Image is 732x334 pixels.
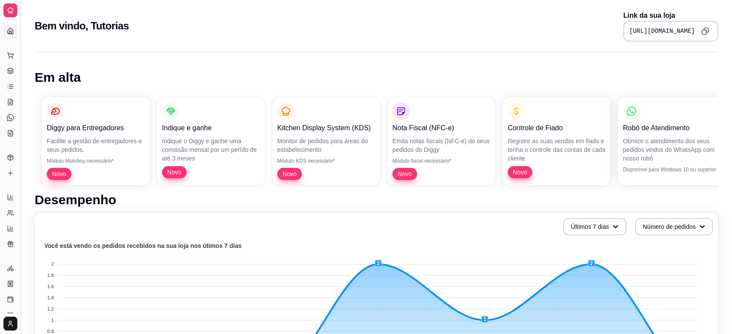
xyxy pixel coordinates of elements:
p: Nota Fiscal (NFC-e) [392,123,490,133]
p: Monitor de pedidos para áreas do estabelecimento [277,137,375,154]
text: Você está vendo os pedidos recebidos na sua loja nos útimos 7 dias [44,242,242,249]
span: Novo [509,168,531,177]
button: Copy to clipboard [698,24,712,38]
tspan: 0.8 [47,329,54,334]
tspan: 2 [51,261,54,267]
button: Nota Fiscal (NFC-e)Emita notas fiscais (NFC-e) do seus pedidos do DiggyMódulo fiscal necessário*Novo [387,97,496,185]
p: Controle de Fiado [508,123,606,133]
span: Novo [394,170,415,178]
p: Emita notas fiscais (NFC-e) do seus pedidos do Diggy [392,137,490,154]
button: Últimos 7 dias [563,218,626,235]
p: Otimize o atendimento dos seus pedidos vindos do WhatsApp com nosso robô [623,137,721,163]
p: Link da sua loja [623,10,718,21]
span: Novo [49,170,70,178]
p: Facilite a gestão de entregadores e seus pedidos. [47,137,145,154]
button: Indique e ganheIndique o Diggy e ganhe uma comissão mensal por um perído de até 3 mesesNovo [157,97,265,185]
button: Número de pedidos [635,218,713,235]
p: Registre as suas vendas em fiado e tenha o controle das contas de cada cliente [508,137,606,163]
p: Robô de Atendimento [623,123,721,133]
tspan: 1 [51,318,54,323]
tspan: 1.4 [47,295,54,300]
p: Disponível para Windows 10 ou superior [623,166,721,173]
button: Diggy para EntregadoresFacilite a gestão de entregadores e seus pedidos.Módulo Motoboy necessário... [42,97,150,185]
h1: Desempenho [35,192,718,208]
button: Kitchen Display System (KDS)Monitor de pedidos para áreas do estabelecimentoMódulo KDS necessário... [272,97,380,185]
p: Indique o Diggy e ganhe uma comissão mensal por um perído de até 3 meses [162,137,260,163]
span: Novo [279,170,300,178]
p: Indique e ganhe [162,123,260,133]
h1: Em alta [35,70,718,85]
p: Kitchen Display System (KDS) [277,123,375,133]
p: Módulo Motoboy necessário* [47,157,145,164]
h2: Bem vindo, Tutorias [35,19,129,33]
tspan: 1.2 [47,306,54,312]
button: Robô de AtendimentoOtimize o atendimento dos seus pedidos vindos do WhatsApp com nosso robôDispon... [618,97,726,185]
p: Módulo KDS necessário* [277,157,375,164]
tspan: 1.6 [47,284,54,289]
button: Controle de FiadoRegistre as suas vendas em fiado e tenha o controle das contas de cada clienteNovo [502,97,611,185]
p: Diggy para Entregadores [47,123,145,133]
span: Novo [164,168,185,177]
pre: [URL][DOMAIN_NAME] [629,27,695,35]
p: Módulo fiscal necessário* [392,157,490,164]
tspan: 1.8 [47,273,54,278]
